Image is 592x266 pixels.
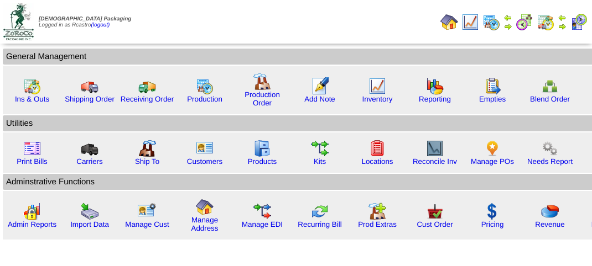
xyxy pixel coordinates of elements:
[23,203,41,220] img: graph2.png
[541,140,559,157] img: workflow.png
[481,220,504,228] a: Pricing
[541,77,559,95] img: network.png
[187,95,222,103] a: Production
[461,13,479,31] img: line_graph.gif
[314,157,326,166] a: Kits
[527,157,573,166] a: Needs Report
[81,77,98,95] img: truck.gif
[484,203,501,220] img: dollar.gif
[530,95,570,103] a: Blend Order
[245,91,280,107] a: Production Order
[570,13,588,31] img: calendarcustomer.gif
[426,77,444,95] img: graph.gif
[196,140,214,157] img: customers.gif
[125,220,169,228] a: Manage Cust
[304,95,335,103] a: Add Note
[196,198,214,216] img: home.gif
[413,157,457,166] a: Reconcile Inv
[135,157,159,166] a: Ship To
[440,13,458,31] img: home.gif
[537,13,554,31] img: calendarinout.gif
[368,203,386,220] img: prodextras.gif
[419,95,451,103] a: Reporting
[311,203,329,220] img: reconcile.gif
[503,13,512,22] img: arrowleft.gif
[368,140,386,157] img: locations.gif
[311,77,329,95] img: orders.gif
[137,203,158,220] img: managecust.png
[76,157,102,166] a: Carriers
[558,22,567,31] img: arrowright.gif
[39,16,131,28] span: Logged in as Rcastro
[535,220,564,228] a: Revenue
[65,95,115,103] a: Shipping Order
[362,95,393,103] a: Inventory
[426,203,444,220] img: cust_order.png
[558,13,567,22] img: arrowleft.gif
[15,95,49,103] a: Ins & Outs
[8,220,56,228] a: Admin Reports
[471,157,514,166] a: Manage POs
[23,140,41,157] img: invoice2.gif
[253,73,271,91] img: factory.gif
[138,140,156,157] img: factory2.gif
[358,220,397,228] a: Prod Extras
[311,140,329,157] img: workflow.gif
[23,77,41,95] img: calendarinout.gif
[248,157,277,166] a: Products
[191,216,219,232] a: Manage Address
[361,157,393,166] a: Locations
[81,203,98,220] img: import.gif
[503,22,512,31] img: arrowright.gif
[426,140,444,157] img: line_graph2.gif
[298,220,341,228] a: Recurring Bill
[516,13,533,31] img: calendarblend.gif
[417,220,453,228] a: Cust Order
[253,140,271,157] img: cabinet.gif
[70,220,109,228] a: Import Data
[541,203,559,220] img: pie_chart.png
[484,140,501,157] img: po.png
[3,3,34,40] img: zoroco-logo-small.webp
[81,140,98,157] img: truck3.gif
[138,77,156,95] img: truck2.gif
[482,13,500,31] img: calendarprod.gif
[17,157,48,166] a: Print Bills
[39,16,131,22] span: [DEMOGRAPHIC_DATA] Packaging
[479,95,506,103] a: Empties
[196,77,214,95] img: calendarprod.gif
[253,203,271,220] img: edi.gif
[368,77,386,95] img: line_graph.gif
[187,157,222,166] a: Customers
[91,22,110,28] a: (logout)
[484,77,501,95] img: workorder.gif
[121,95,174,103] a: Receiving Order
[242,220,283,228] a: Manage EDI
